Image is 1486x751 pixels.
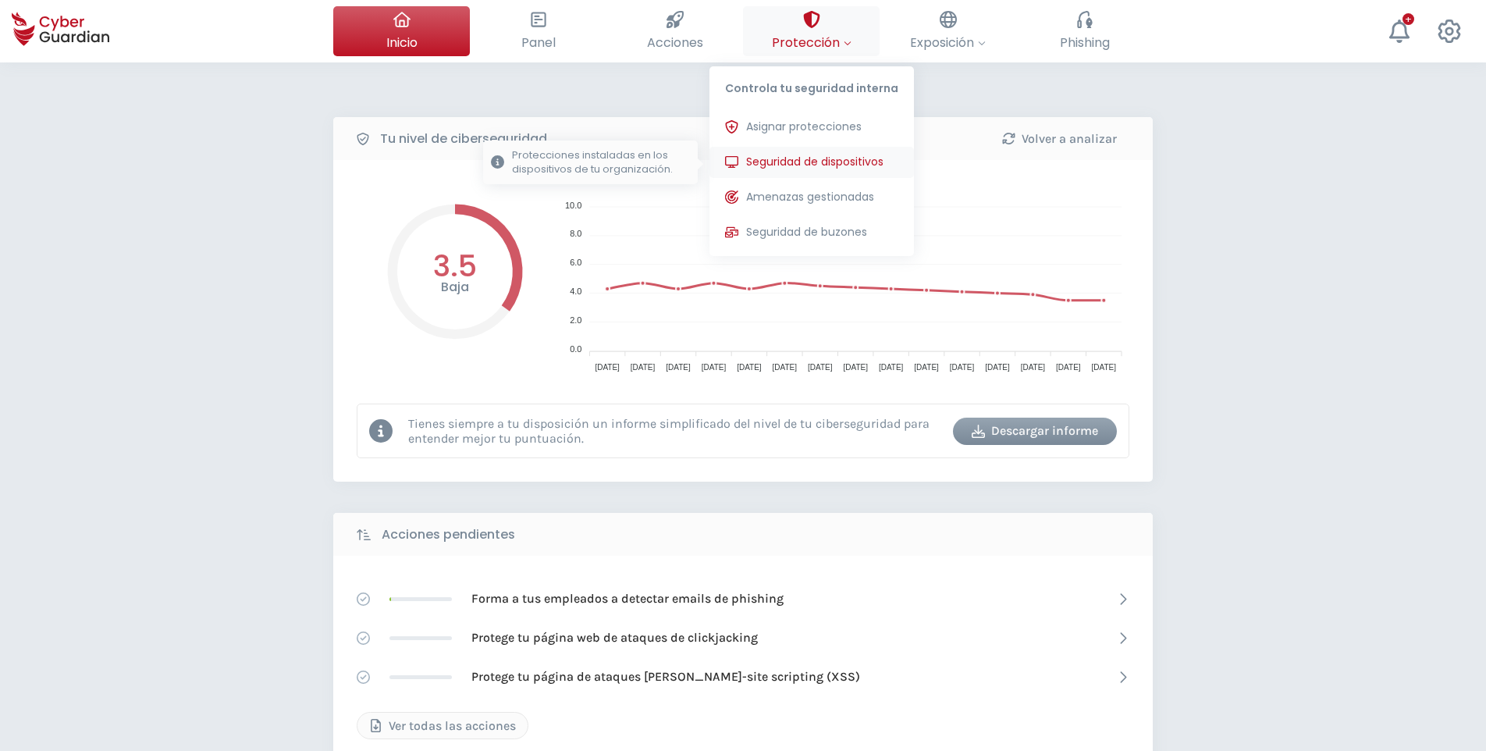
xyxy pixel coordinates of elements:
[843,363,868,372] tspan: [DATE]
[369,717,516,735] div: Ver todas las acciones
[647,33,703,52] span: Acciones
[570,229,581,238] tspan: 8.0
[1056,363,1081,372] tspan: [DATE]
[746,154,883,170] span: Seguridad de dispositivos
[666,363,691,372] tspan: [DATE]
[631,363,656,372] tspan: [DATE]
[709,217,914,248] button: Seguridad de buzones
[570,287,581,296] tspan: 4.0
[773,363,798,372] tspan: [DATE]
[382,525,515,544] b: Acciones pendientes
[471,668,860,685] p: Protege tu página de ataques [PERSON_NAME]-site scripting (XSS)
[737,363,762,372] tspan: [DATE]
[471,590,784,607] p: Forma a tus empleados a detectar emails de phishing
[408,416,941,446] p: Tienes siempre a tu disposición un informe simplificado del nivel de tu ciberseguridad para enten...
[1092,363,1117,372] tspan: [DATE]
[709,112,914,143] button: Asignar protecciones
[1021,363,1046,372] tspan: [DATE]
[512,148,690,176] p: Protecciones instaladas en los dispositivos de tu organización.
[606,6,743,56] button: Acciones
[471,629,758,646] p: Protege tu página web de ataques de clickjacking
[772,33,851,52] span: Protección
[595,363,620,372] tspan: [DATE]
[1016,6,1153,56] button: Phishing
[386,33,418,52] span: Inicio
[1060,33,1110,52] span: Phishing
[977,125,1141,152] button: Volver a analizar
[1402,13,1414,25] div: +
[570,258,581,267] tspan: 6.0
[743,6,880,56] button: ProtecciónControla tu seguridad internaAsignar proteccionesSeguridad de dispositivosProtecciones ...
[709,147,914,178] button: Seguridad de dispositivosProtecciones instaladas en los dispositivos de tu organización.
[953,418,1117,445] button: Descargar informe
[746,189,874,205] span: Amenazas gestionadas
[357,712,528,739] button: Ver todas las acciones
[808,363,833,372] tspan: [DATE]
[950,363,975,372] tspan: [DATE]
[470,6,606,56] button: Panel
[570,344,581,354] tspan: 0.0
[965,422,1105,440] div: Descargar informe
[879,363,904,372] tspan: [DATE]
[333,6,470,56] button: Inicio
[985,363,1010,372] tspan: [DATE]
[880,6,1016,56] button: Exposición
[570,315,581,325] tspan: 2.0
[914,363,939,372] tspan: [DATE]
[746,224,867,240] span: Seguridad de buzones
[746,119,862,135] span: Asignar protecciones
[709,66,914,104] p: Controla tu seguridad interna
[565,201,581,210] tspan: 10.0
[709,182,914,213] button: Amenazas gestionadas
[989,130,1129,148] div: Volver a analizar
[910,33,986,52] span: Exposición
[702,363,727,372] tspan: [DATE]
[380,130,547,148] b: Tu nivel de ciberseguridad
[521,33,556,52] span: Panel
